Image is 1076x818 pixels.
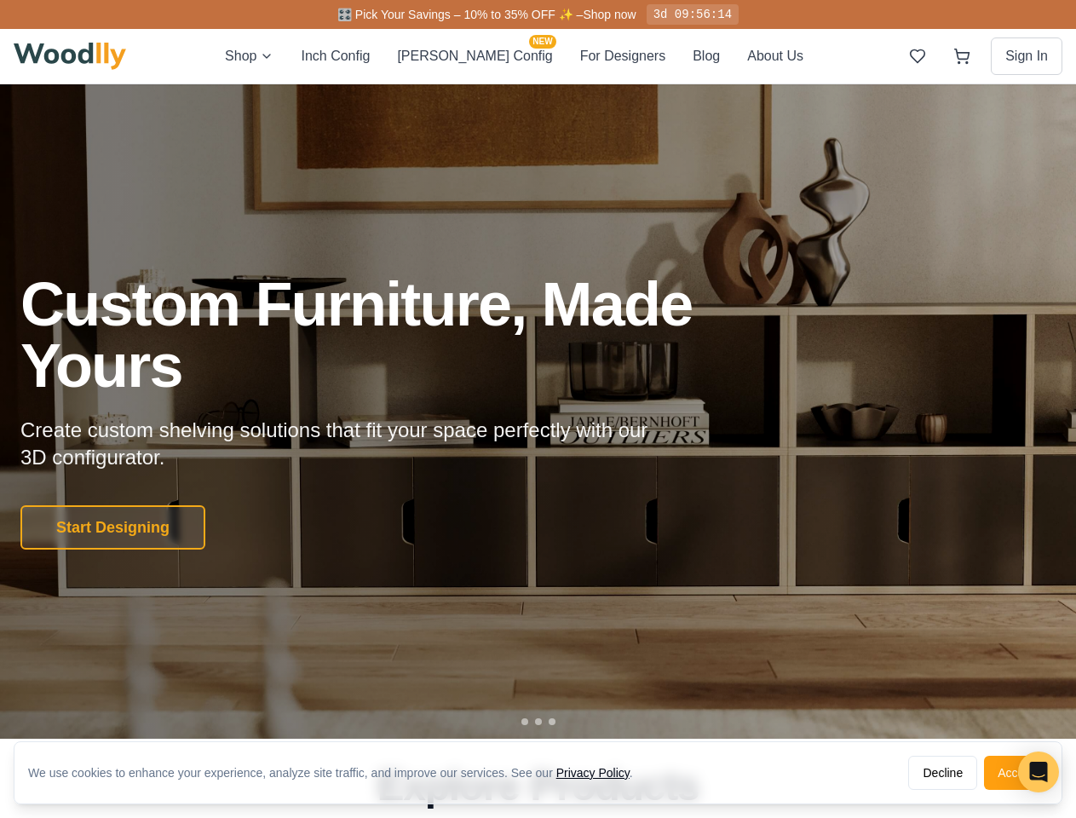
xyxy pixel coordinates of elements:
img: Woodlly [14,43,126,70]
button: [PERSON_NAME] ConfigNEW [397,45,552,67]
a: Privacy Policy [556,766,630,780]
button: Shop [225,45,273,67]
button: Sign In [991,37,1062,75]
button: About Us [747,45,803,67]
span: NEW [529,35,555,49]
a: Shop now [583,8,636,21]
div: 3d 09:56:14 [647,4,739,25]
button: Inch Config [301,45,370,67]
button: Start Designing [20,505,205,550]
div: Open Intercom Messenger [1018,752,1059,792]
span: 🎛️ Pick Your Savings – 10% to 35% OFF ✨ – [337,8,583,21]
button: Decline [908,756,977,790]
button: Accept [984,756,1048,790]
button: Blog [693,45,720,67]
h1: Custom Furniture, Made Yours [20,274,784,396]
p: Create custom shelving solutions that fit your space perfectly with our 3D configurator. [20,417,675,471]
div: We use cookies to enhance your experience, analyze site traffic, and improve our services. See our . [28,764,647,781]
button: For Designers [580,45,665,67]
